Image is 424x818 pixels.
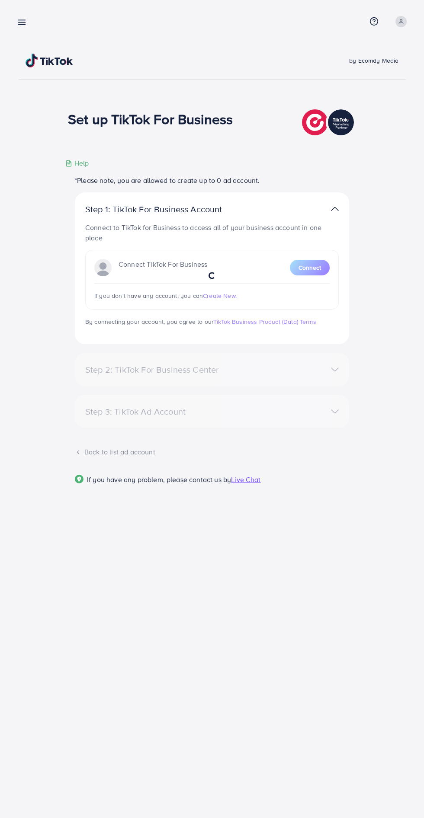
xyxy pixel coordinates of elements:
p: Step 1: TikTok For Business Account [85,204,250,214]
div: Help [65,158,89,168]
p: *Please note, you are allowed to create up to 0 ad account. [75,175,349,185]
span: If you have any problem, please contact us by [87,475,231,484]
img: TikTok [26,54,73,67]
span: by Ecomdy Media [349,56,398,65]
img: TikTok partner [331,203,339,215]
img: TikTok partner [302,107,356,137]
h1: Set up TikTok For Business [68,111,233,127]
img: Popup guide [75,475,84,483]
div: Back to list ad account [75,447,349,457]
span: Live Chat [231,475,260,484]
